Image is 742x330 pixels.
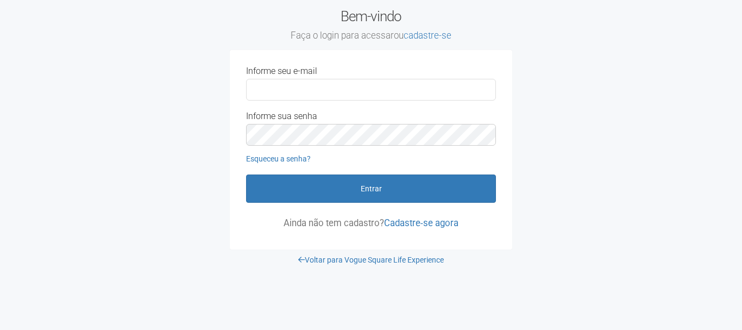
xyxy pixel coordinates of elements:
p: Ainda não tem cadastro? [246,218,496,228]
label: Informe sua senha [246,111,317,121]
h2: Bem-vindo [230,8,512,42]
a: Cadastre-se agora [384,217,458,228]
a: Voltar para Vogue Square Life Experience [298,256,444,264]
span: ou [394,30,451,41]
a: cadastre-se [404,30,451,41]
a: Esqueceu a senha? [246,154,311,163]
button: Entrar [246,175,496,203]
label: Informe seu e-mail [246,66,317,76]
small: Faça o login para acessar [230,30,512,42]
